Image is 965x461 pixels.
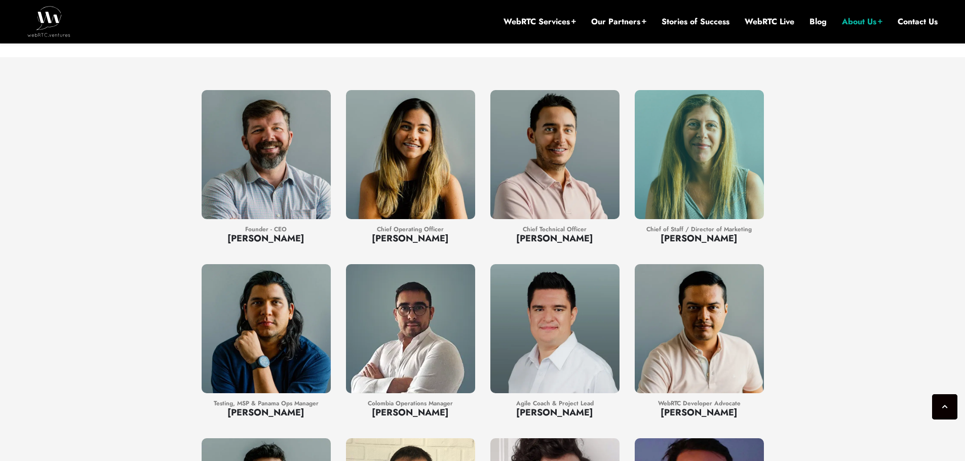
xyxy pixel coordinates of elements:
[490,219,620,237] div: Chief Technical Officer
[346,393,475,411] div: Colombia Operations Manager
[27,6,70,36] img: WebRTC.ventures
[346,264,475,393] img: Andres-Castillo
[490,393,620,411] div: Agile Coach & Project Lead
[591,16,646,27] a: Our Partners
[346,219,475,237] div: Chief Operating Officer
[346,406,475,419] h3: [PERSON_NAME]
[635,406,764,419] h3: [PERSON_NAME]
[202,393,331,411] div: Testing, MSP & Panama Ops Manager
[809,16,827,27] a: Blog
[635,219,764,237] div: Chief of Staff / Director of Marketing
[635,232,764,245] h3: [PERSON_NAME]
[504,16,576,27] a: WebRTC Services
[662,16,729,27] a: Stories of Success
[898,16,938,27] a: Contact Us
[202,219,331,237] div: Founder - CEO
[202,232,331,245] h3: [PERSON_NAME]
[635,393,764,411] div: WebRTC Developer Advocate
[490,406,620,419] h3: [PERSON_NAME]
[202,406,331,419] h3: [PERSON_NAME]
[346,232,475,245] h3: [PERSON_NAME]
[490,232,620,245] h3: [PERSON_NAME]
[745,16,794,27] a: WebRTC Live
[842,16,882,27] a: About Us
